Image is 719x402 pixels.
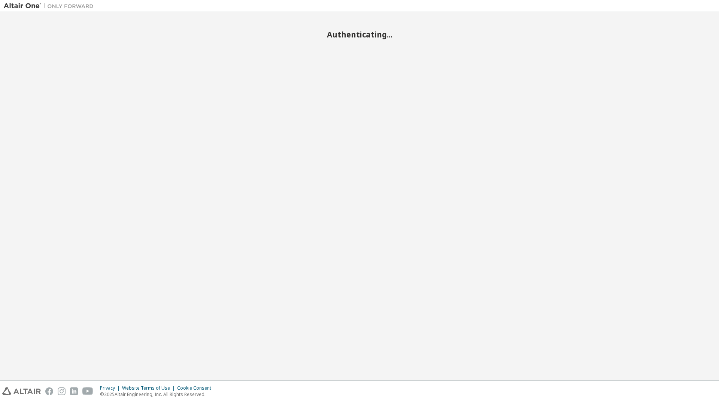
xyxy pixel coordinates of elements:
img: linkedin.svg [70,387,78,395]
img: instagram.svg [58,387,66,395]
img: altair_logo.svg [2,387,41,395]
h2: Authenticating... [4,30,715,39]
img: Altair One [4,2,97,10]
p: © 2025 Altair Engineering, Inc. All Rights Reserved. [100,391,216,398]
div: Website Terms of Use [122,385,177,391]
img: youtube.svg [82,387,93,395]
div: Privacy [100,385,122,391]
div: Cookie Consent [177,385,216,391]
img: facebook.svg [45,387,53,395]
